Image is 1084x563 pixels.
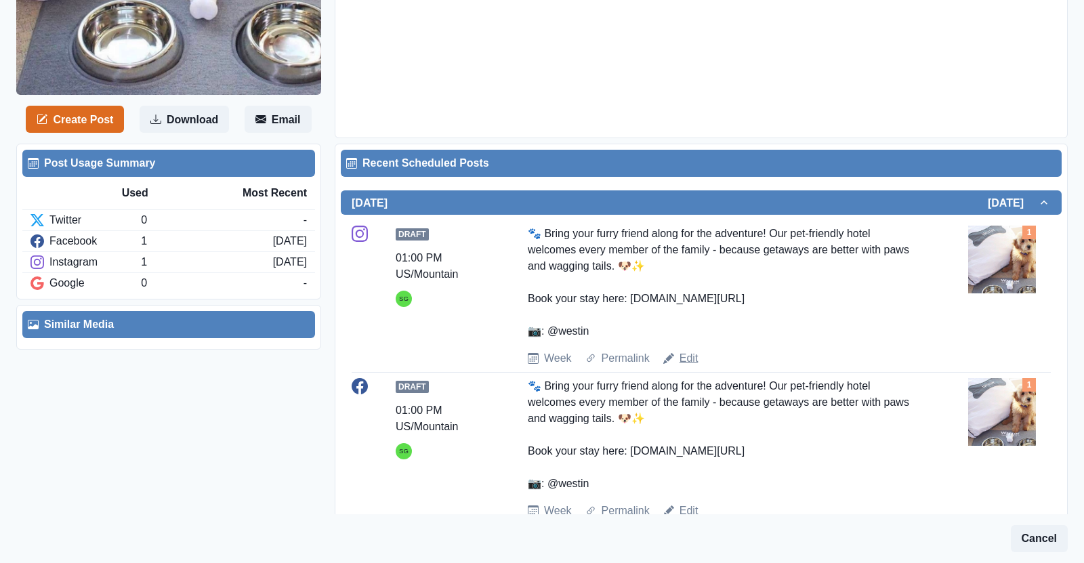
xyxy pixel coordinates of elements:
[396,402,478,435] div: 01:00 PM US/Mountain
[968,378,1036,446] img: phmg3qisoaa3oksjmd7q
[346,155,1056,171] div: Recent Scheduled Posts
[544,350,572,367] a: Week
[988,196,1037,209] h2: [DATE]
[680,503,699,519] a: Edit
[30,212,141,228] div: Twitter
[341,215,1062,535] div: [DATE][DATE]
[141,275,303,291] div: 0
[396,228,429,241] span: Draft
[273,233,307,249] div: [DATE]
[341,190,1062,215] button: [DATE][DATE]
[396,381,429,393] span: Draft
[30,275,141,291] div: Google
[528,226,919,339] div: 🐾 Bring your furry friend along for the adventure! Our pet-friendly hotel welcomes every member o...
[245,106,312,133] button: Email
[680,350,699,367] a: Edit
[544,503,572,519] a: Week
[304,275,307,291] div: -
[968,226,1036,293] img: phmg3qisoaa3oksjmd7q
[26,106,124,133] button: Create Post
[28,155,310,171] div: Post Usage Summary
[122,185,215,201] div: Used
[141,233,272,249] div: 1
[602,503,650,519] a: Permalink
[399,443,409,459] div: Sarah Gleason
[304,212,307,228] div: -
[1011,525,1068,552] button: Cancel
[273,254,307,270] div: [DATE]
[396,250,478,283] div: 01:00 PM US/Mountain
[30,233,141,249] div: Facebook
[140,106,229,133] button: Download
[1022,378,1036,392] div: Total Media Attached
[602,350,650,367] a: Permalink
[1022,226,1036,239] div: Total Media Attached
[352,196,388,209] h2: [DATE]
[214,185,307,201] div: Most Recent
[528,378,919,492] div: 🐾 Bring your furry friend along for the adventure! Our pet-friendly hotel welcomes every member o...
[30,254,141,270] div: Instagram
[28,316,310,333] div: Similar Media
[399,291,409,307] div: Sarah Gleason
[141,254,272,270] div: 1
[141,212,303,228] div: 0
